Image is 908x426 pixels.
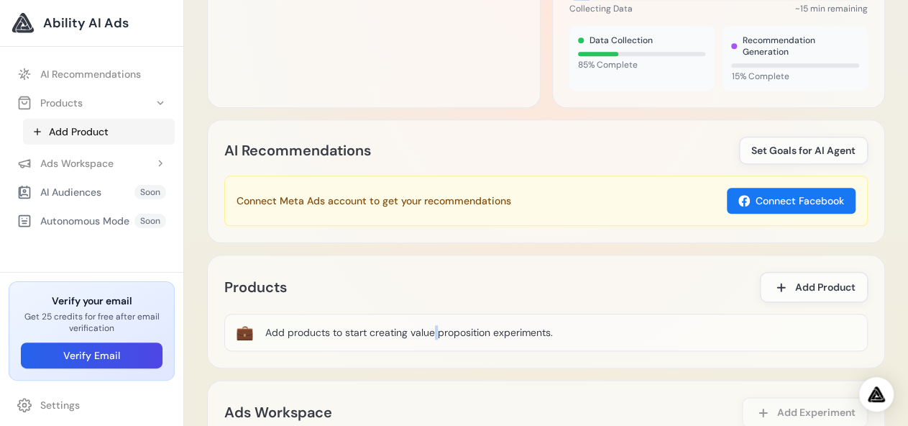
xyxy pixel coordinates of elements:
a: Settings [9,392,175,418]
div: Products [17,96,83,110]
span: Ability AI Ads [43,13,129,33]
button: Connect Facebook [727,188,856,214]
h2: Products [224,276,287,299]
span: Set Goals for AI Agent [751,143,856,158]
button: Add Product [760,272,868,302]
div: AI Audiences [17,185,101,199]
button: Set Goals for AI Agent [739,137,868,164]
span: Add Product [795,280,856,294]
div: Autonomous Mode [17,214,129,228]
div: Add products to start creating value proposition experiments. [265,325,553,340]
span: ~15 min remaining [795,3,868,14]
div: 💼 [236,322,254,343]
div: Ads Workspace [17,156,114,171]
a: Ability AI Ads [12,12,172,35]
span: Add Experiment [777,405,856,420]
h2: AI Recommendations [224,139,371,162]
span: 85% Complete [578,59,706,71]
app-product-list: Products [207,255,885,368]
span: Data Collection [590,35,653,46]
p: Get 25 credits for free after email verification [21,311,162,334]
span: 15% Complete [731,71,859,82]
h2: Ads Workspace [224,401,332,424]
span: Soon [134,185,166,199]
h3: Connect Meta Ads account to get your recommendations [237,194,511,208]
button: Products [9,90,175,116]
span: Recommendation Generation [743,35,859,58]
a: Add Product [23,119,175,145]
div: Open Intercom Messenger [859,377,894,412]
span: Collecting Data [569,3,633,14]
span: Soon [134,214,166,228]
a: AI Recommendations [9,61,175,87]
h3: Verify your email [21,294,162,308]
button: Ads Workspace [9,150,175,176]
button: Verify Email [21,343,162,368]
